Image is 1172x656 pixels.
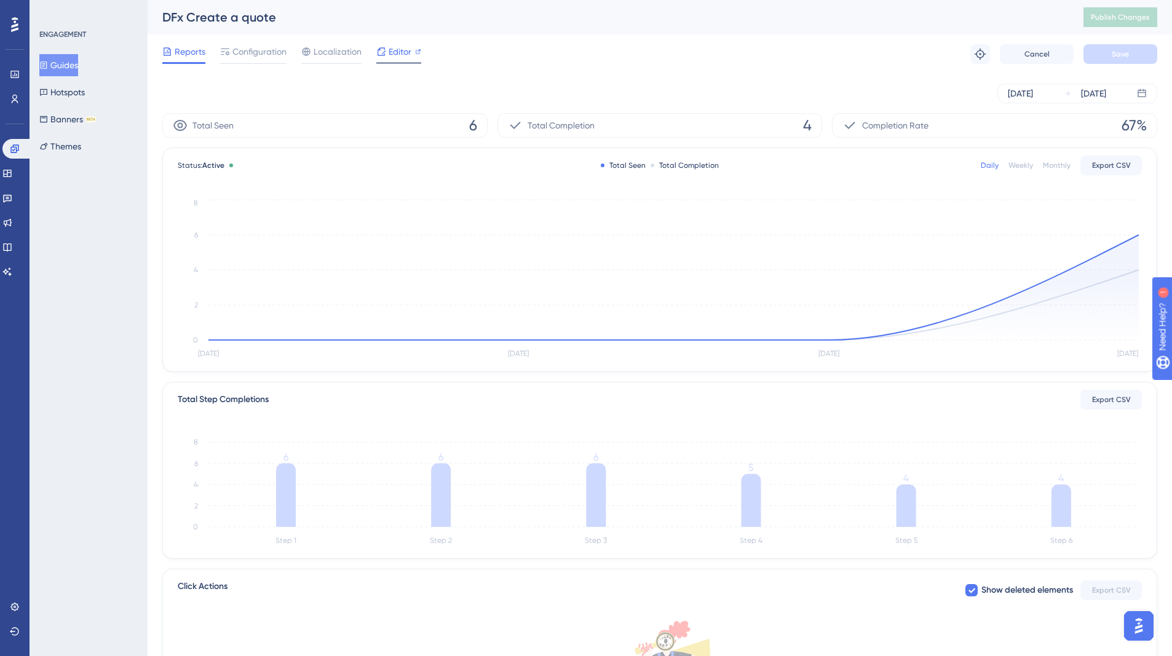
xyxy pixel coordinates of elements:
[593,451,598,463] tspan: 6
[1080,580,1142,600] button: Export CSV
[740,536,762,545] tspan: Step 4
[1058,472,1064,484] tspan: 4
[202,161,224,170] span: Active
[29,3,77,18] span: Need Help?
[178,579,228,601] span: Click Actions
[981,160,999,170] div: Daily
[194,438,198,446] tspan: 8
[178,392,269,407] div: Total Step Completions
[193,523,198,531] tspan: 0
[39,81,85,103] button: Hotspots
[162,9,1053,26] div: DFx Create a quote
[193,336,198,344] tspan: 0
[651,160,719,170] div: Total Completion
[85,116,97,122] div: BETA
[981,583,1073,598] span: Show deleted elements
[1092,585,1131,595] span: Export CSV
[275,536,296,545] tspan: Step 1
[314,44,362,59] span: Localization
[430,536,452,545] tspan: Step 2
[1091,12,1150,22] span: Publish Changes
[748,462,754,473] tspan: 5
[194,502,198,510] tspan: 2
[178,160,224,170] span: Status:
[1043,160,1071,170] div: Monthly
[39,108,97,130] button: BannersBETA
[803,116,812,135] span: 4
[585,536,607,545] tspan: Step 3
[1024,49,1050,59] span: Cancel
[39,30,86,39] div: ENGAGEMENT
[1120,607,1157,644] iframe: UserGuiding AI Assistant Launcher
[438,451,443,463] tspan: 6
[1008,86,1033,101] div: [DATE]
[862,118,928,133] span: Completion Rate
[1112,49,1129,59] span: Save
[39,135,81,157] button: Themes
[1092,395,1131,405] span: Export CSV
[198,349,219,358] tspan: [DATE]
[1050,536,1072,545] tspan: Step 6
[1080,390,1142,409] button: Export CSV
[1000,44,1074,64] button: Cancel
[1122,116,1147,135] span: 67%
[194,301,198,309] tspan: 2
[194,199,198,207] tspan: 8
[1083,7,1157,27] button: Publish Changes
[1008,160,1033,170] div: Weekly
[283,451,288,463] tspan: 6
[1081,86,1106,101] div: [DATE]
[194,480,198,489] tspan: 4
[389,44,411,59] span: Editor
[39,54,78,76] button: Guides
[469,116,477,135] span: 6
[818,349,839,358] tspan: [DATE]
[194,459,198,468] tspan: 6
[601,160,646,170] div: Total Seen
[903,472,909,484] tspan: 4
[194,266,198,274] tspan: 4
[528,118,595,133] span: Total Completion
[1083,44,1157,64] button: Save
[1092,160,1131,170] span: Export CSV
[1080,156,1142,175] button: Export CSV
[85,6,89,16] div: 1
[175,44,205,59] span: Reports
[895,536,917,545] tspan: Step 5
[508,349,529,358] tspan: [DATE]
[194,231,198,239] tspan: 6
[192,118,234,133] span: Total Seen
[1117,349,1138,358] tspan: [DATE]
[232,44,287,59] span: Configuration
